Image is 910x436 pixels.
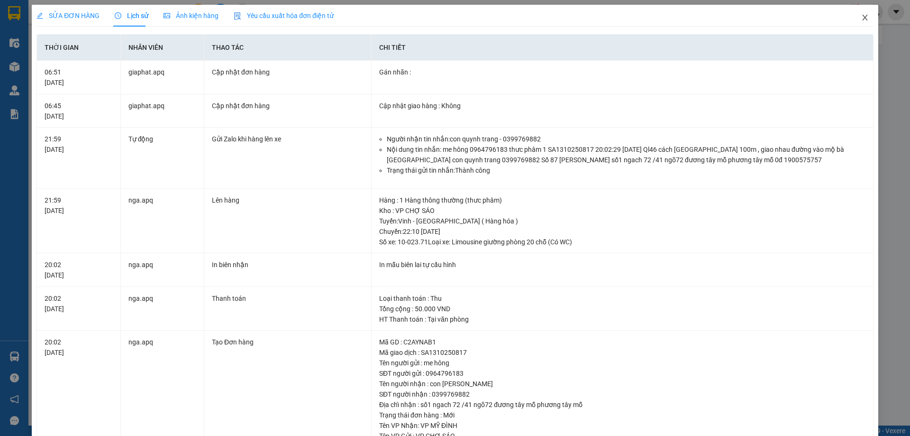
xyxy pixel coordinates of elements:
[45,260,112,280] div: 20:02 [DATE]
[234,12,334,19] span: Yêu cầu xuất hóa đơn điện tử
[387,144,865,165] li: Nội dung tin nhắn: me hông 0964796183 thưc phâm 1 SA1310250817 20:02:29 [DATE] Ql46 cách [GEOGRAP...
[45,337,112,358] div: 20:02 [DATE]
[379,293,865,304] div: Loại thanh toán : Thu
[379,399,865,410] div: Địa chỉ nhận : số1 ngach 72 /41 ngõ72 đương tây mỗ phương tây mỗ
[37,35,120,61] th: Thời gian
[115,12,121,19] span: clock-circle
[212,337,364,347] div: Tạo Đơn hàng
[234,12,241,20] img: icon
[45,101,112,121] div: 06:45 [DATE]
[121,287,204,331] td: nga.apq
[379,389,865,399] div: SĐT người nhận : 0399769882
[36,12,100,19] span: SỬA ĐƠN HÀNG
[212,195,364,205] div: Lên hàng
[45,67,112,88] div: 06:51 [DATE]
[379,195,865,205] div: Hàng : 1 Hàng thông thường (thưc phâm)
[121,253,204,287] td: nga.apq
[379,314,865,325] div: HT Thanh toán : Tại văn phòng
[204,35,372,61] th: Thao tác
[164,12,170,19] span: picture
[121,35,204,61] th: Nhân viên
[121,94,204,128] td: giaphat.apq
[379,420,865,431] div: Tên VP Nhận: VP MỸ ĐÌNH
[121,128,204,189] td: Tự động
[164,12,218,19] span: Ảnh kiện hàng
[212,260,364,270] div: In biên nhận
[379,337,865,347] div: Mã GD : C2AYNAB1
[379,67,865,77] div: Gán nhãn :
[387,134,865,144] li: Người nhận tin nhắn: con quynh trang - 0399769882
[387,165,865,176] li: Trạng thái gửi tin nhắn: Thành công
[379,101,865,111] div: Cập nhật giao hàng : Không
[379,368,865,379] div: SĐT người gửi : 0964796183
[36,12,43,19] span: edit
[379,205,865,216] div: Kho : VP CHỢ SÁO
[379,304,865,314] div: Tổng cộng : 50.000 VND
[212,67,364,77] div: Cập nhật đơn hàng
[45,293,112,314] div: 20:02 [DATE]
[212,293,364,304] div: Thanh toán
[379,410,865,420] div: Trạng thái đơn hàng : Mới
[379,260,865,270] div: In mẫu biên lai tự cấu hình
[45,134,112,155] div: 21:59 [DATE]
[372,35,874,61] th: Chi tiết
[379,216,865,247] div: Tuyến : Vinh - [GEOGRAPHIC_DATA] ( Hàng hóa ) Chuyến: 22:10 [DATE] Số xe: 10-023.71 Loại xe: Limo...
[121,61,204,94] td: giaphat.apq
[379,347,865,358] div: Mã giao dịch : SA1310250817
[852,5,878,31] button: Close
[121,189,204,254] td: nga.apq
[379,358,865,368] div: Tên người gửi : me hông
[379,379,865,389] div: Tên người nhận : con [PERSON_NAME]
[115,12,148,19] span: Lịch sử
[212,134,364,144] div: Gửi Zalo khi hàng lên xe
[212,101,364,111] div: Cập nhật đơn hàng
[45,195,112,216] div: 21:59 [DATE]
[861,14,869,21] span: close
